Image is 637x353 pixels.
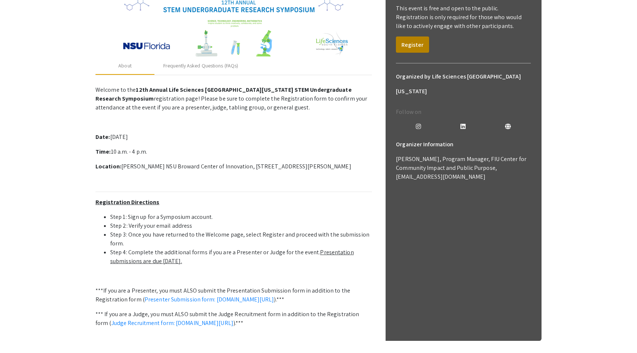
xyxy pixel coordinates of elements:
[110,221,372,230] li: Step 2: Verify your email address
[110,230,372,248] li: Step 3: Once you have returned to the Welcome page, select Register and proceed with the submissi...
[396,36,429,53] button: Register
[95,85,372,112] p: Welcome to the registration page! Please be sure to complete the Registration form to confirm you...
[118,62,132,70] div: About
[95,162,372,171] p: [PERSON_NAME] NSU Broward Center of Innovation, [STREET_ADDRESS][PERSON_NAME]
[396,4,531,31] p: This event is free and open to the public. Registration is only required for those who would like...
[163,62,238,70] div: Frequently Asked Questions (FAQs)
[95,86,352,102] strong: 12th Annual Life Sciences [GEOGRAPHIC_DATA][US_STATE] STEM Undergraduate Research Symposium
[111,319,233,327] a: Judge Recruitment form: [DOMAIN_NAME][URL]
[396,69,531,99] h6: Organized by Life Sciences [GEOGRAPHIC_DATA][US_STATE]
[95,133,372,141] p: [DATE]
[396,155,531,181] p: [PERSON_NAME], Program Manager, FIU Center for Community Impact and Public Purpose, [EMAIL_ADDRES...
[95,147,372,156] p: 10 a.m. - 4 p.m.
[6,320,31,347] iframe: Chat
[396,137,531,152] h6: Organizer Information
[95,286,372,304] p: ***If you are a Presenter, you must ALSO submit the Presentation Submission form in addition to t...
[95,133,110,141] strong: Date:
[396,108,531,116] p: Follow on
[110,248,354,265] u: Presentation submissions are due [DATE].
[95,162,121,170] strong: Location:
[110,213,372,221] li: Step 1: Sign up for a Symposium account.
[145,296,274,303] a: Presenter Submission form: [DOMAIN_NAME][URL]
[95,148,111,155] strong: Time:
[110,248,372,266] li: Step 4: Complete the additional forms if you are a Presenter or Judge for the event.
[95,310,372,328] p: *** If you are a Judge, you must ALSO submit the Judge Recruitment form in addition to the Regist...
[95,198,159,206] u: Registration Directions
